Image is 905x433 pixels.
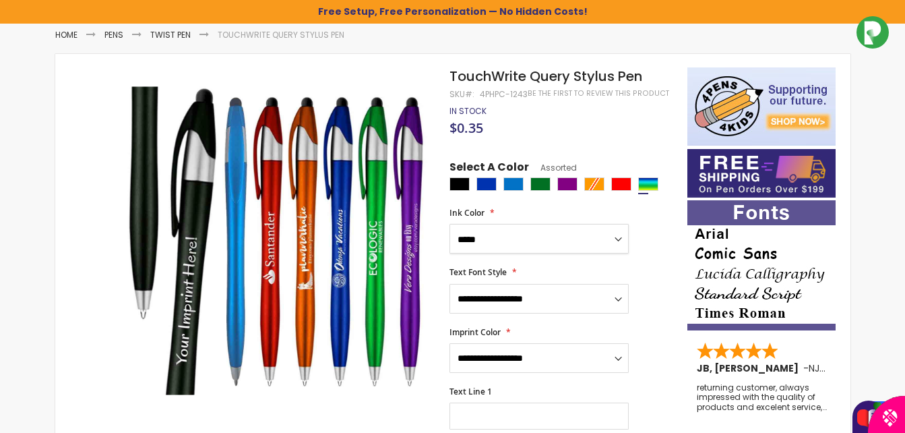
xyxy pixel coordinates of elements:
span: In stock [449,105,487,117]
div: returning customer, always impressed with the quality of products and excelent service, will retu... [697,383,828,412]
span: Text Line 1 [449,386,492,397]
img: main-4phpc-1243-touchwrite-query-stylus-pen-2_1.jpg [124,87,432,395]
span: Ink Color [449,207,485,219]
span: Select A Color [449,160,529,178]
div: 4PHPC-1243 [480,89,528,100]
span: TouchWrite Query Stylus Pen [449,67,642,86]
div: Black [449,177,470,191]
a: Be the first to review this product [528,88,669,98]
a: Home [55,29,77,40]
strong: SKU [449,88,474,100]
div: Red [611,177,631,191]
img: font-personalization-examples [687,200,836,330]
div: Assorted [638,177,658,191]
a: Pens [104,29,123,40]
li: TouchWrite Query Stylus Pen [218,30,344,40]
div: Availability [449,106,487,117]
span: $0.35 [449,119,483,137]
div: Purple [557,177,578,191]
span: JB, [PERSON_NAME] [697,362,803,375]
img: 4pens 4 kids [687,67,836,146]
span: Assorted [529,162,577,173]
span: Imprint Color [449,326,501,338]
div: Blue Light [503,177,524,191]
div: Blue [476,177,497,191]
span: Text Font Style [449,266,507,278]
img: Free shipping on orders over $199 [687,149,836,198]
a: Twist Pen [150,29,191,40]
span: NJ [809,362,825,375]
div: Green [530,177,551,191]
